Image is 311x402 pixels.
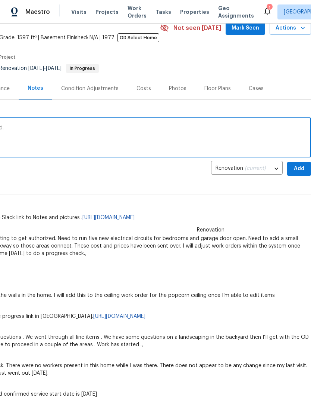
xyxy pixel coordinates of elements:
span: Maestro [25,8,50,16]
span: (current) [245,166,266,171]
span: Projects [95,8,119,16]
button: Mark Seen [226,21,265,35]
span: Properties [180,8,209,16]
span: Tasks [155,9,171,15]
span: OD Select Home [117,33,159,42]
button: Actions [270,21,311,35]
div: Renovation (current) [211,160,283,178]
a: [URL][DOMAIN_NAME] [82,215,135,220]
span: Renovation [192,226,229,234]
div: Floor Plans [204,85,231,92]
span: Geo Assignments [218,4,254,19]
span: Visits [71,8,87,16]
div: Cases [249,85,264,92]
div: Condition Adjustments [61,85,119,92]
div: 1 [267,4,272,12]
a: [URL][DOMAIN_NAME] [93,314,145,319]
span: Work Orders [128,4,147,19]
div: Costs [136,85,151,92]
div: Notes [28,85,43,92]
span: Not seen [DATE] [173,24,221,32]
span: [DATE] [28,66,44,71]
span: Add [293,164,305,174]
span: - [28,66,62,71]
span: In Progress [67,66,98,71]
div: Photos [169,85,186,92]
span: Mark Seen [232,24,259,33]
span: Actions [276,24,305,33]
span: [DATE] [46,66,62,71]
button: Add [287,162,311,176]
